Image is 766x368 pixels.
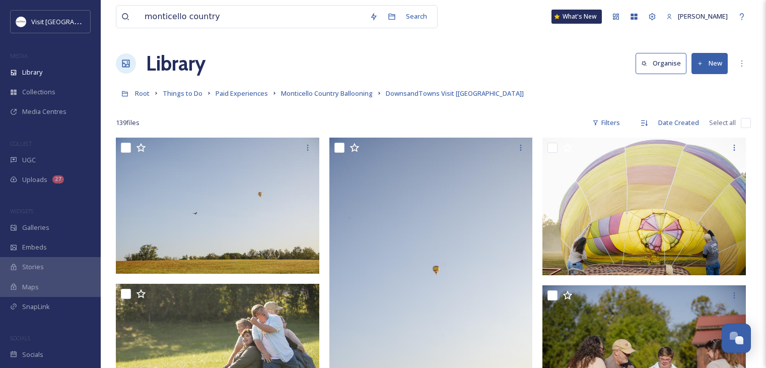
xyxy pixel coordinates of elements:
[661,7,733,26] a: [PERSON_NAME]
[22,107,66,116] span: Media Centres
[31,17,109,26] span: Visit [GEOGRAPHIC_DATA]
[10,140,32,147] span: COLLECT
[116,118,140,128] span: 139 file s
[10,207,33,215] span: WIDGETS
[22,302,50,312] span: SnapLink
[10,52,28,59] span: MEDIA
[163,89,202,98] span: Things to Do
[140,6,365,28] input: Search your library
[22,155,36,165] span: UGC
[135,87,150,99] a: Root
[146,48,205,79] a: Library
[116,138,319,274] img: 092325_TTC48.jpg
[16,17,26,27] img: Circle%20Logo.png
[636,53,686,74] button: Organise
[163,87,202,99] a: Things to Do
[386,87,524,99] a: DownsandTowns Visit [[GEOGRAPHIC_DATA]]
[587,113,625,133] div: Filters
[709,118,736,128] span: Select all
[22,175,47,185] span: Uploads
[542,138,748,275] img: 092325_TTC35.jpg
[135,89,150,98] span: Root
[22,223,49,232] span: Galleries
[401,7,432,26] div: Search
[216,87,268,99] a: Paid Experiences
[678,12,728,21] span: [PERSON_NAME]
[22,262,44,272] span: Stories
[216,89,268,98] span: Paid Experiences
[22,87,55,97] span: Collections
[551,10,602,24] a: What's New
[22,282,39,292] span: Maps
[653,113,704,133] div: Date Created
[691,53,728,74] button: New
[281,87,373,99] a: Monticello Country Ballooning
[22,242,47,252] span: Embeds
[722,324,751,353] button: Open Chat
[386,89,524,98] span: DownsandTowns Visit [[GEOGRAPHIC_DATA]]
[52,175,64,183] div: 27
[10,334,30,342] span: SOCIALS
[22,68,42,77] span: Library
[22,350,43,359] span: Socials
[281,89,373,98] span: Monticello Country Ballooning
